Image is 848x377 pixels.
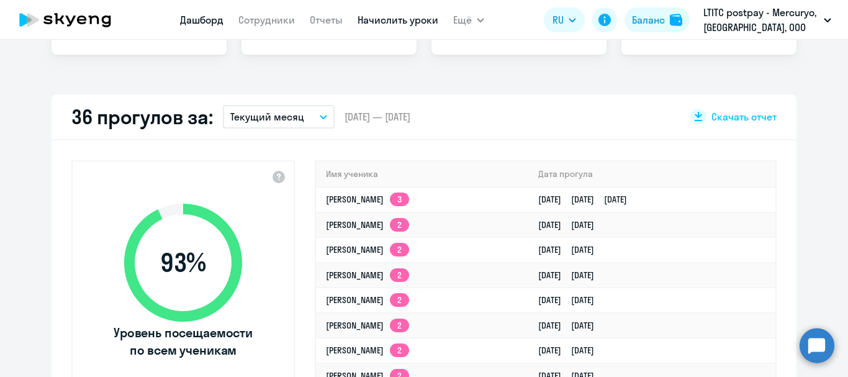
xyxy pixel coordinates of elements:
[326,270,409,281] a: [PERSON_NAME]2
[390,343,409,357] app-skyeng-badge: 2
[670,14,682,26] img: balance
[538,320,604,331] a: [DATE][DATE]
[326,194,409,205] a: [PERSON_NAME]3
[453,12,472,27] span: Ещё
[538,244,604,255] a: [DATE][DATE]
[453,7,484,32] button: Ещё
[390,319,409,332] app-skyeng-badge: 2
[223,105,335,129] button: Текущий месяц
[538,345,604,356] a: [DATE][DATE]
[390,293,409,307] app-skyeng-badge: 2
[390,218,409,232] app-skyeng-badge: 2
[390,268,409,282] app-skyeng-badge: 2
[544,7,585,32] button: RU
[310,14,343,26] a: Отчеты
[112,248,255,278] span: 93 %
[625,7,690,32] button: Балансbalance
[697,5,837,35] button: LTITC postpay - Mercuryo, [GEOGRAPHIC_DATA], ООО
[326,219,409,230] a: [PERSON_NAME]2
[230,109,304,124] p: Текущий месяц
[71,104,213,129] h2: 36 прогулов за:
[632,12,665,27] div: Баланс
[390,243,409,257] app-skyeng-badge: 2
[528,161,775,187] th: Дата прогула
[326,345,409,356] a: [PERSON_NAME]2
[538,270,604,281] a: [DATE][DATE]
[326,294,409,306] a: [PERSON_NAME]2
[345,110,410,124] span: [DATE] — [DATE]
[538,294,604,306] a: [DATE][DATE]
[711,110,777,124] span: Скачать отчет
[326,244,409,255] a: [PERSON_NAME]2
[390,193,409,206] app-skyeng-badge: 3
[358,14,438,26] a: Начислить уроки
[326,320,409,331] a: [PERSON_NAME]2
[316,161,528,187] th: Имя ученика
[703,5,819,35] p: LTITC postpay - Mercuryo, [GEOGRAPHIC_DATA], ООО
[180,14,223,26] a: Дашборд
[538,219,604,230] a: [DATE][DATE]
[112,324,255,359] span: Уровень посещаемости по всем ученикам
[553,12,564,27] span: RU
[238,14,295,26] a: Сотрудники
[538,194,637,205] a: [DATE][DATE][DATE]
